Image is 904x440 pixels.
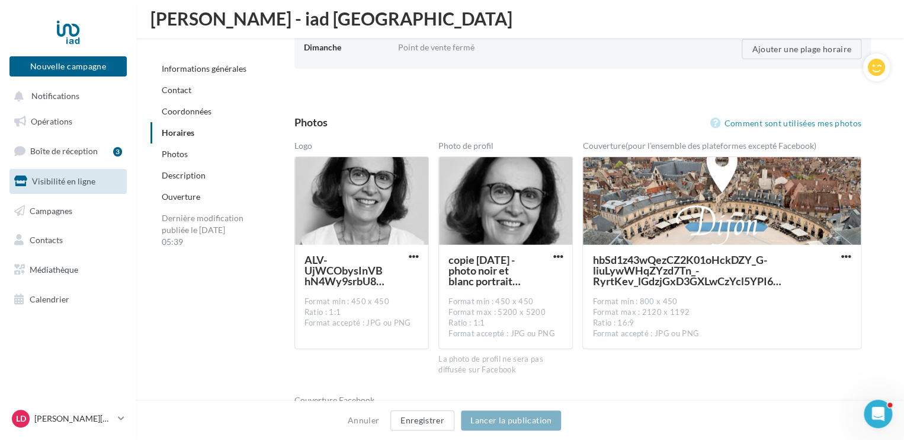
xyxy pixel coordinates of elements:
[7,257,129,282] a: Médiathèque
[31,91,79,101] span: Notifications
[32,176,95,186] span: Visibilité en ligne
[162,170,206,180] a: Description
[864,400,892,428] iframe: Intercom live chat
[7,109,129,134] a: Opérations
[7,199,129,224] a: Campagnes
[390,410,454,431] button: Enregistrer
[7,138,129,164] a: Boîte de réception3
[304,307,419,318] div: Ratio : 1:1
[150,9,512,27] span: [PERSON_NAME] - iad [GEOGRAPHIC_DATA]
[438,140,573,157] div: Photo de profil
[592,318,851,329] div: Ratio : 16:9
[304,254,384,286] span: ALV-UjWCObysInVBhN4Wy9srbU8OghhhMB1q7bbW9jt3ErdeGum7f4n6
[582,140,861,157] div: Couverture
[30,235,63,245] span: Contacts
[162,127,194,138] a: Horaires
[162,85,191,95] a: Contact
[162,149,188,159] a: Photos
[343,413,384,428] button: Annuler
[592,307,851,318] div: Format max : 2120 x 1192
[592,329,851,339] div: Format accepté : JPG ou PNG
[592,296,851,307] div: Format min : 800 x 450
[448,296,563,307] div: Format min : 450 x 450
[294,394,573,411] div: Couverture Facebook
[625,141,816,151] span: (pour l’ensemble des plateformes excepté Facebook)
[9,56,127,76] button: Nouvelle campagne
[30,294,69,304] span: Calendrier
[294,140,429,157] div: Logo
[742,39,861,59] button: Ajouter une plage horaire
[30,146,98,156] span: Boîte de réception
[304,296,419,307] div: Format min : 450 x 450
[304,37,389,58] div: Dimanche
[7,228,129,253] a: Contacts
[7,287,129,312] a: Calendrier
[438,354,573,375] div: La photo de profil ne sera pas diffusée sur Facebook
[30,264,78,275] span: Médiathèque
[30,205,72,215] span: Campagnes
[16,413,26,425] span: LD
[448,318,563,329] div: Ratio : 1:1
[294,117,328,127] div: Photos
[398,37,704,58] div: Point de vente fermé
[162,106,211,116] a: Coordonnées
[448,254,528,286] span: copie [DATE] - photo noir et blanc portrait court
[34,413,113,425] p: [PERSON_NAME][DEMOGRAPHIC_DATA]
[31,116,72,126] span: Opérations
[113,147,122,157] div: 3
[9,407,127,430] a: LD [PERSON_NAME][DEMOGRAPHIC_DATA]
[461,410,561,431] button: Lancer la publication
[592,254,788,286] span: hbSd1z43wQezCZ2K01oHckDZY_G-liuLywWHqZYzd7Tn_-RyrtKev_lGdzjGxD3GXLwCzYcl5YPI6QTrAg=s0
[162,192,200,202] a: Ouverture
[162,63,246,74] a: Informations générales
[710,116,861,130] a: Comment sont utilisées mes photos
[304,318,419,329] div: Format accepté : JPG ou PNG
[150,208,257,253] div: Dernière modification publiée le [DATE] 05:39
[448,307,563,318] div: Format max : 5200 x 5200
[7,169,129,194] a: Visibilité en ligne
[448,329,563,339] div: Format accepté : JPG ou PNG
